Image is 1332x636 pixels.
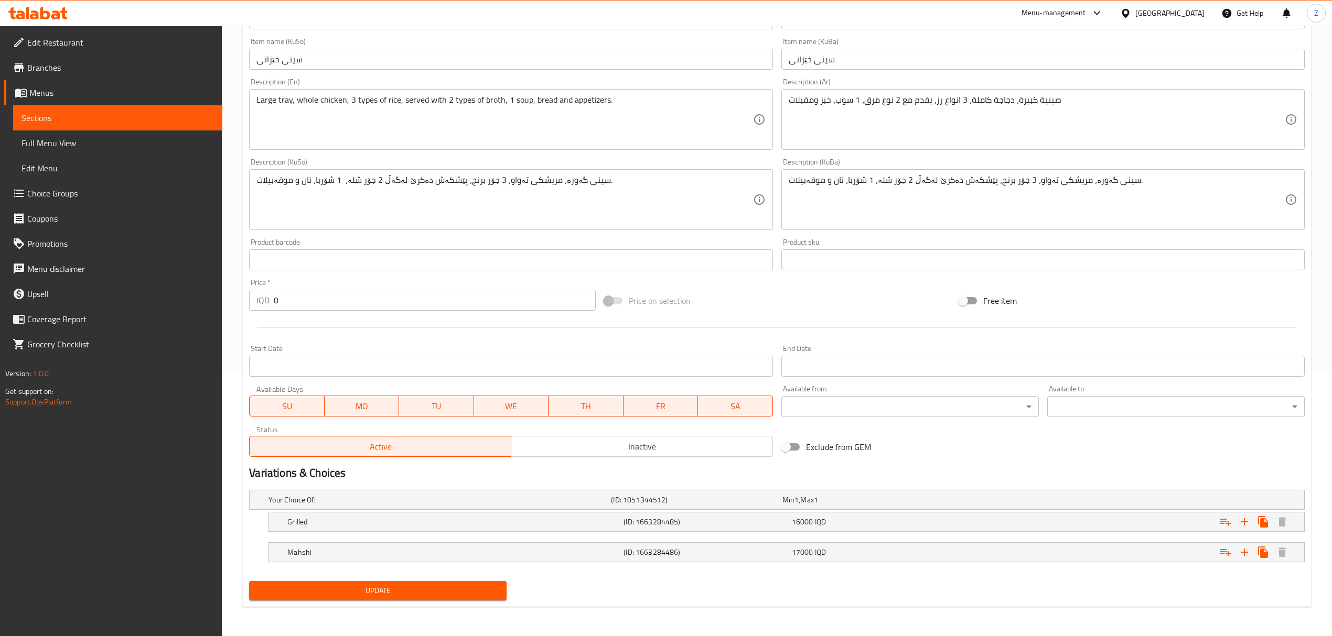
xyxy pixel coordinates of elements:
div: Expand [268,543,1304,562]
input: Please enter product barcode [249,249,772,270]
span: Price on selection [629,294,691,307]
button: Inactive [511,436,773,457]
span: Grocery Checklist [27,338,214,350]
span: 17000 [792,545,813,559]
textarea: Large tray, whole chicken, 3 types of rice, served with 2 types of broth, 1 soup, bread and appet... [256,95,753,145]
a: Coverage Report [4,306,222,332]
button: WE [474,396,549,416]
a: Choice Groups [4,181,222,206]
button: Active [249,436,511,457]
h5: Your Choice Of: [268,495,607,505]
div: ​ [1047,396,1305,417]
p: IQD [256,294,270,306]
h5: (ID: 1663284485) [624,517,787,527]
span: 1 [814,493,818,507]
a: Branches [4,55,222,80]
span: SU [254,399,320,414]
button: Add choice group [1216,543,1235,562]
input: Please enter product sku [781,249,1305,270]
button: SA [698,396,773,416]
span: Min [782,493,794,507]
a: Support.OpsPlatform [5,395,72,409]
button: Clone new choice [1254,543,1273,562]
a: Edit Restaurant [4,30,222,55]
span: 16000 [792,515,813,529]
span: Coverage Report [27,313,214,325]
span: Inactive [515,439,769,454]
div: Menu-management [1022,7,1086,19]
span: Upsell [27,288,214,300]
h5: Mahshi [287,547,619,557]
h5: Grilled [287,517,619,527]
span: Full Menu View [22,137,214,149]
a: Promotions [4,231,222,256]
div: , [782,495,949,505]
button: Delete Mahshi [1273,543,1292,562]
button: FR [624,396,699,416]
span: WE [478,399,545,414]
span: FR [628,399,694,414]
button: Clone new choice [1254,512,1273,531]
button: MO [325,396,400,416]
span: TU [403,399,470,414]
span: Exclude from GEM [806,441,871,453]
div: ​ [781,396,1039,417]
button: Update [249,581,507,600]
span: IQD [815,545,826,559]
div: Expand [268,512,1304,531]
button: Add new choice [1235,512,1254,531]
span: Active [254,439,507,454]
div: Expand [250,490,1304,509]
span: Branches [27,61,214,74]
button: Add new choice [1235,543,1254,562]
span: MO [329,399,395,414]
a: Menus [4,80,222,105]
a: Grocery Checklist [4,332,222,357]
span: Version: [5,367,31,380]
button: SU [249,396,324,416]
span: Sections [22,112,214,124]
span: SA [702,399,769,414]
h5: (ID: 1663284486) [624,547,787,557]
button: TU [399,396,474,416]
span: Menus [29,86,214,99]
div: [GEOGRAPHIC_DATA] [1135,7,1205,19]
input: Enter name KuBa [781,49,1305,70]
span: Coupons [27,212,214,225]
span: 1.0.0 [33,367,49,380]
input: Please enter price [274,290,595,311]
a: Edit Menu [13,156,222,181]
input: Enter name KuSo [249,49,772,70]
button: Delete Grilled [1273,512,1292,531]
span: Edit Restaurant [27,36,214,49]
span: 1 [794,493,799,507]
span: Promotions [27,237,214,250]
a: Coupons [4,206,222,231]
h5: (ID: 1051344512) [611,495,778,505]
span: Z [1314,7,1318,19]
a: Full Menu View [13,130,222,156]
h2: Variations & Choices [249,465,1305,481]
textarea: سینی گەورە، مریشکی تەواو، 3 جۆر برنج، پێشکەش دەکرێ لەگەڵ 2 جۆر شلە، 1 شۆربا، نان و موقەبیلات. [789,175,1285,225]
span: Free item [983,294,1017,307]
textarea: صينية كبيرة، دجاجة كاملة، 3 انواع رز، يقدم مع 2 نوع مرق، 1 سوب، خبز ومقبلات [789,95,1285,145]
span: Update [257,584,498,597]
span: Menu disclaimer [27,262,214,275]
button: TH [549,396,624,416]
button: Add choice group [1216,512,1235,531]
span: TH [553,399,619,414]
a: Upsell [4,281,222,306]
a: Sections [13,105,222,130]
span: Edit Menu [22,162,214,174]
span: IQD [815,515,826,529]
span: Max [800,493,813,507]
span: Choice Groups [27,187,214,200]
a: Menu disclaimer [4,256,222,281]
span: Get support on: [5,385,53,398]
textarea: سینی گەورە، مریشکی تەواو، 3 جۆر برنج، پێشکەش دەکرێ لەگەڵ 2 جۆر شلە، 1 شۆربا، نان و موقەبیلات. [256,175,753,225]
